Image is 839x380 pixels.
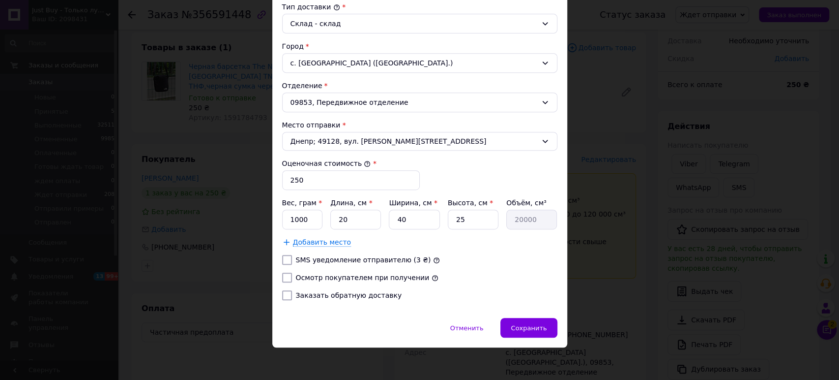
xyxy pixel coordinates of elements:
[282,159,371,167] label: Оценочная стоимость
[296,291,402,299] label: Заказать обратную доставку
[282,120,557,130] div: Место отправки
[448,199,493,207] label: Высота, см
[450,324,484,332] span: Отменить
[282,53,557,73] div: с. [GEOGRAPHIC_DATA] ([GEOGRAPHIC_DATA].)
[282,93,557,112] div: 09853, Передвижное отделение
[296,274,430,282] label: Осмотр покупателем при получении
[282,41,557,51] div: Город
[506,198,557,208] div: Объём, см³
[282,2,557,12] div: Тип доставки
[290,18,537,29] div: Склад - склад
[296,256,431,264] label: SMS уведомление отправителю (3 ₴)
[282,81,557,91] div: Отделение
[389,199,437,207] label: Ширина, см
[282,199,322,207] label: Вес, грам
[293,238,351,247] span: Добавить место
[330,199,372,207] label: Длина, см
[290,136,537,146] span: Днепр; 49128, вул. [PERSON_NAME][STREET_ADDRESS]
[511,324,547,332] span: Сохранить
